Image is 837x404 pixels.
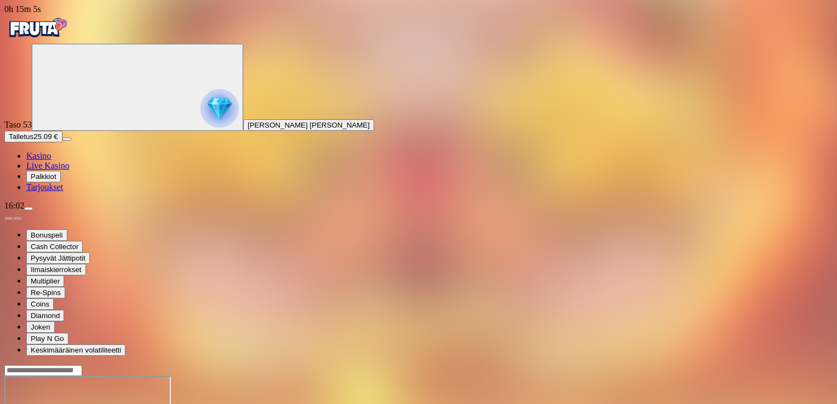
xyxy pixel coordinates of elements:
[26,264,86,275] button: Ilmaiskierrokset
[31,334,64,343] span: Play N Go
[31,346,121,354] span: Keskimääräinen volatiliteetti
[31,266,82,274] span: Ilmaiskierrokset
[26,182,63,192] span: Tarjoukset
[31,311,60,320] span: Diamond
[26,241,83,252] button: Cash Collector
[26,287,65,298] button: Re-Spins
[26,161,70,170] span: Live Kasino
[26,229,67,241] button: Bonuspeli
[26,151,51,160] a: diamond iconKasino
[62,137,71,141] button: menu
[24,207,33,210] button: menu
[4,131,62,142] button: Talletusplus icon25.09 €
[200,89,239,128] img: reward progress
[13,217,22,220] button: next slide
[243,119,374,131] button: [PERSON_NAME] [PERSON_NAME]
[26,161,70,170] a: poker-chip iconLive Kasino
[4,120,32,129] span: Taso 53
[31,172,56,181] span: Palkkiot
[26,333,68,344] button: Play N Go
[26,171,61,182] button: reward iconPalkkiot
[31,288,61,297] span: Re-Spins
[31,231,63,239] span: Bonuspeli
[31,323,50,331] span: Jokeri
[31,243,78,251] span: Cash Collector
[33,132,58,141] span: 25.09 €
[26,344,125,356] button: Keskimääräinen volatiliteetti
[9,132,33,141] span: Talletus
[4,201,24,210] span: 16:02
[4,365,82,376] input: Search
[4,34,70,43] a: Fruta
[31,300,49,308] span: Coins
[26,321,55,333] button: Jokeri
[4,14,833,192] nav: Primary
[26,252,90,264] button: Pysyvät Jättipotit
[26,275,64,287] button: Multiplier
[26,151,51,160] span: Kasino
[32,44,243,131] button: reward progress
[4,4,41,14] span: user session time
[31,254,85,262] span: Pysyvät Jättipotit
[26,298,54,310] button: Coins
[31,277,60,285] span: Multiplier
[248,121,370,129] span: [PERSON_NAME] [PERSON_NAME]
[4,217,13,220] button: prev slide
[4,14,70,42] img: Fruta
[26,182,63,192] a: gift-inverted iconTarjoukset
[26,310,64,321] button: Diamond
